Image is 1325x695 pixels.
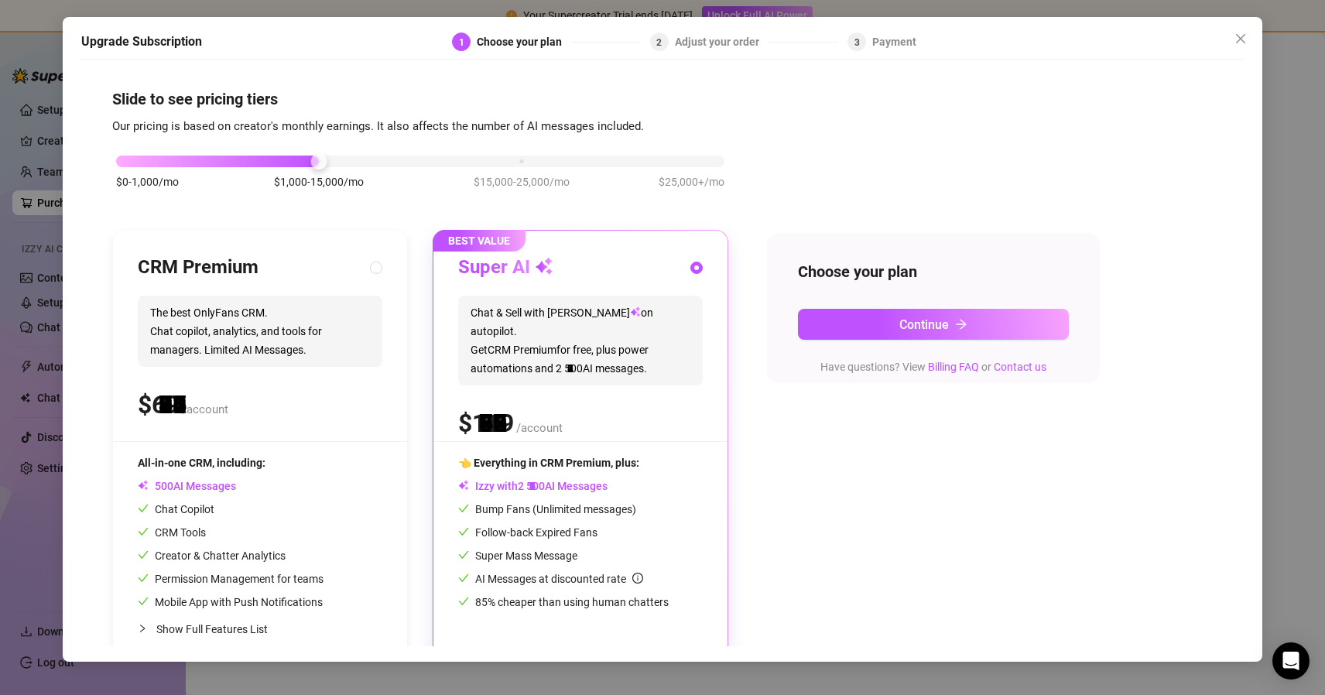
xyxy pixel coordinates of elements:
span: Bump Fans (Unlimited messages) [458,503,636,515]
span: check [458,526,469,537]
span: Chat Copilot [138,503,214,515]
span: $ [458,409,514,438]
span: check [458,596,469,607]
span: check [138,549,149,560]
span: 85% cheaper than using human chatters [458,596,669,608]
div: Choose your plan [477,33,571,51]
div: Open Intercom Messenger [1272,642,1310,680]
div: Adjust your order [675,33,769,51]
h3: Super AI [458,255,553,280]
span: 3 [854,37,860,48]
span: $25,000+/mo [659,173,724,190]
span: check [458,549,469,560]
span: arrow-right [955,318,967,330]
a: Contact us [994,361,1046,373]
span: AI Messages at discounted rate [475,573,643,585]
span: AI Messages [138,480,236,492]
span: /account [182,402,228,416]
span: Close [1228,33,1253,45]
span: 2 [656,37,662,48]
span: check [138,596,149,607]
span: Follow-back Expired Fans [458,526,597,539]
h4: Slide to see pricing tiers [112,88,1213,110]
span: Mobile App with Push Notifications [138,596,323,608]
h4: Choose your plan [798,261,1069,282]
h3: CRM Premium [138,255,258,280]
span: check [138,503,149,514]
span: Continue [899,317,949,332]
span: Creator & Chatter Analytics [138,549,286,562]
span: Have questions? View or [820,361,1046,373]
span: Our pricing is based on creator's monthly earnings. It also affects the number of AI messages inc... [112,119,644,133]
span: info-circle [632,573,643,584]
span: Show Full Features List [156,623,268,635]
span: check [138,526,149,537]
span: $1,000-15,000/mo [274,173,364,190]
span: check [458,573,469,584]
div: Show Full Features List [138,611,382,647]
span: $15,000-25,000/mo [474,173,570,190]
span: 1 [459,37,464,48]
span: BEST VALUE [433,230,526,252]
span: The best OnlyFans CRM. Chat copilot, analytics, and tools for managers. Limited AI Messages. [138,296,382,367]
span: CRM Tools [138,526,206,539]
span: Permission Management for teams [138,573,324,585]
span: /account [516,421,563,435]
span: check [138,573,149,584]
button: Close [1228,26,1253,51]
button: Continuearrow-right [798,309,1069,340]
span: Izzy with AI Messages [458,480,608,492]
span: close [1234,33,1247,45]
span: collapsed [138,624,147,633]
span: 👈 Everything in CRM Premium, plus: [458,457,639,469]
span: Super Mass Message [458,549,577,562]
span: $0-1,000/mo [116,173,179,190]
div: Payment [872,33,916,51]
span: All-in-one CRM, including: [138,457,265,469]
span: check [458,503,469,514]
span: $ [138,390,180,419]
span: Chat & Sell with [PERSON_NAME] on autopilot. Get CRM Premium for free, plus power automations and... [458,296,703,385]
h5: Upgrade Subscription [81,33,202,51]
a: Billing FAQ [928,361,979,373]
